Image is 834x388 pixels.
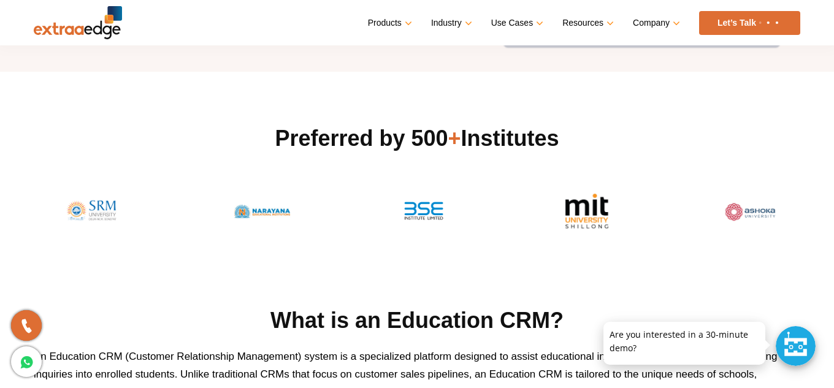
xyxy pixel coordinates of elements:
a: Company [633,14,678,32]
a: Products [368,14,410,32]
a: Resources [562,14,611,32]
a: Let’s Talk [699,11,800,35]
h2: What is an Education CRM? [34,306,800,335]
div: Chat [776,326,816,366]
span: + [448,126,461,151]
a: Use Cases [491,14,541,32]
a: Industry [431,14,470,32]
h2: Preferred by 500 Institutes [34,124,800,153]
